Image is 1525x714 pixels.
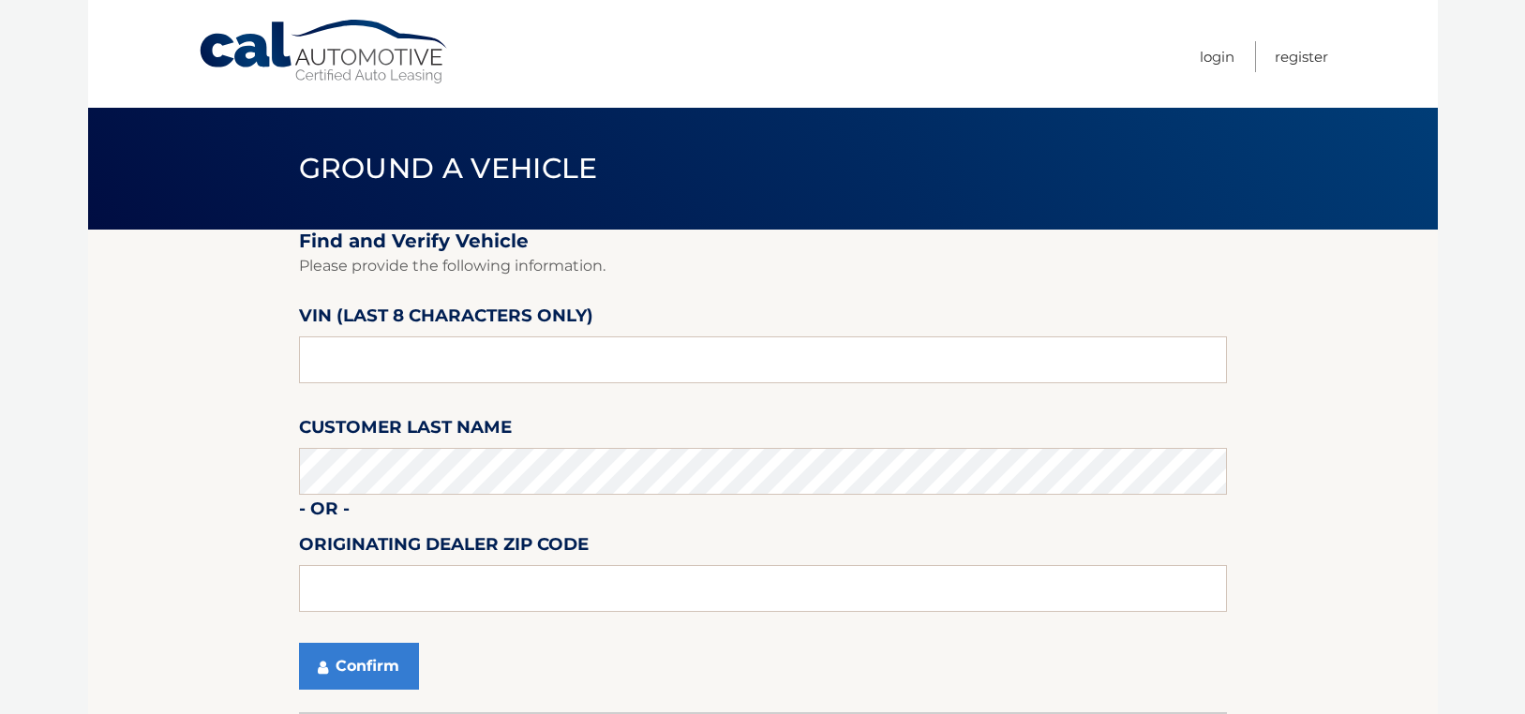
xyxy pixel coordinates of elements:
label: Customer Last Name [299,413,512,448]
button: Confirm [299,643,419,690]
span: Ground a Vehicle [299,151,598,186]
a: Login [1200,41,1234,72]
a: Register [1275,41,1328,72]
p: Please provide the following information. [299,253,1227,279]
h2: Find and Verify Vehicle [299,230,1227,253]
label: Originating Dealer Zip Code [299,530,589,565]
label: - or - [299,495,350,529]
a: Cal Automotive [198,19,451,85]
label: VIN (last 8 characters only) [299,302,593,336]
